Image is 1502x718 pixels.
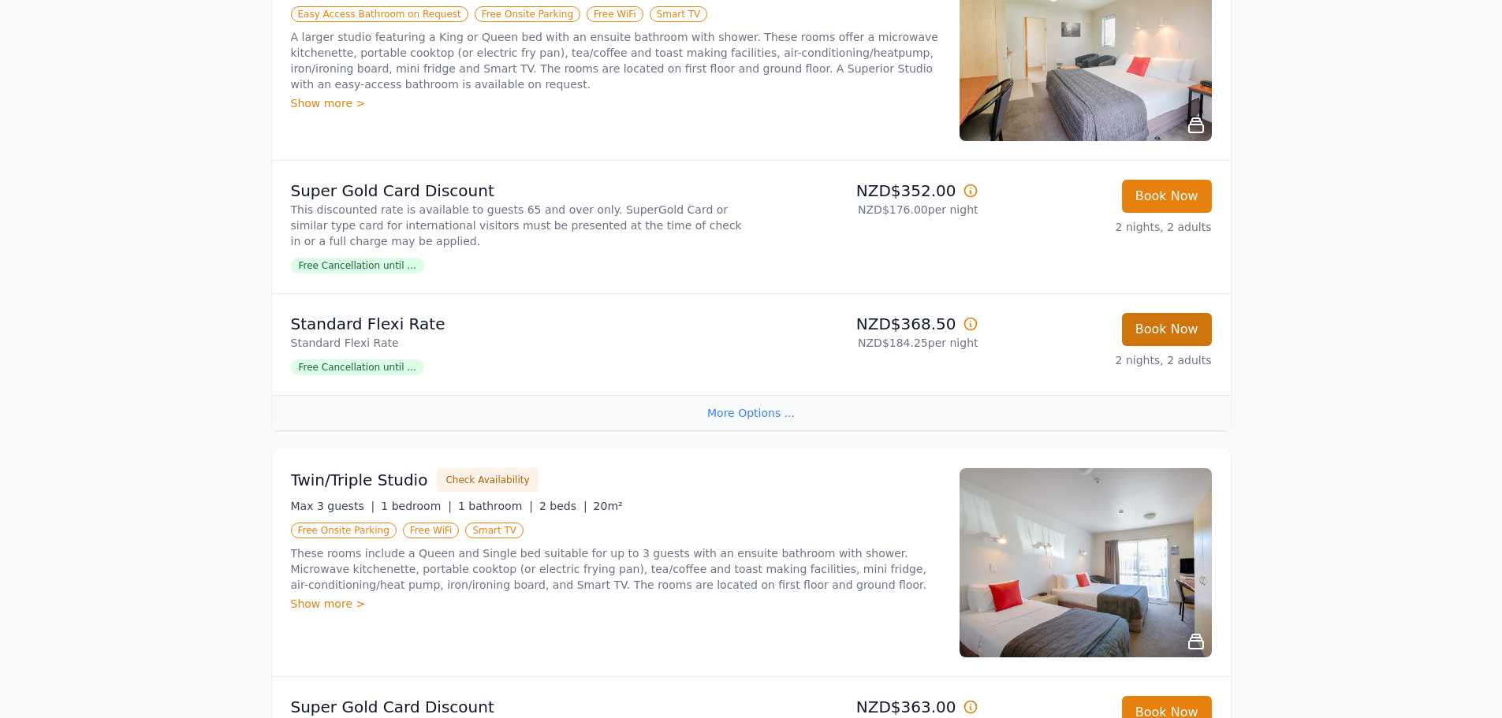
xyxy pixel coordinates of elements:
span: 20m² [594,500,623,512]
p: A larger studio featuring a King or Queen bed with an ensuite bathroom with shower. These rooms o... [291,29,941,92]
span: Free Cancellation until ... [291,359,424,375]
span: Easy Access Bathroom on Request [291,6,468,22]
p: NZD$176.00 per night [758,202,978,218]
button: Book Now [1122,180,1212,213]
span: 1 bathroom | [458,500,533,512]
div: Show more > [291,95,941,111]
span: Free WiFi [403,523,460,538]
div: Show more > [291,596,941,612]
p: Super Gold Card Discount [291,180,745,202]
p: Super Gold Card Discount [291,696,745,718]
p: This discounted rate is available to guests 65 and over only. SuperGold Card or similar type card... [291,202,745,249]
span: Free WiFi [587,6,643,22]
p: 2 nights, 2 adults [991,219,1212,235]
p: These rooms include a Queen and Single bed suitable for up to 3 guests with an ensuite bathroom w... [291,545,941,593]
p: NZD$368.50 [758,313,978,335]
p: NZD$184.25 per night [758,335,978,351]
p: NZD$363.00 [758,696,978,718]
p: 2 nights, 2 adults [991,352,1212,368]
span: Free Onsite Parking [475,6,580,22]
span: Free Onsite Parking [291,523,397,538]
span: Smart TV [465,523,524,538]
span: Max 3 guests | [291,500,375,512]
div: More Options ... [272,395,1231,430]
span: 2 beds | [539,500,587,512]
h3: Twin/Triple Studio [291,469,428,491]
p: Standard Flexi Rate [291,335,745,351]
span: 1 bedroom | [381,500,452,512]
span: Smart TV [650,6,708,22]
button: Book Now [1122,313,1212,346]
button: Check Availability [437,468,538,492]
span: Free Cancellation until ... [291,258,424,273]
p: NZD$352.00 [758,180,978,202]
p: Standard Flexi Rate [291,313,745,335]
